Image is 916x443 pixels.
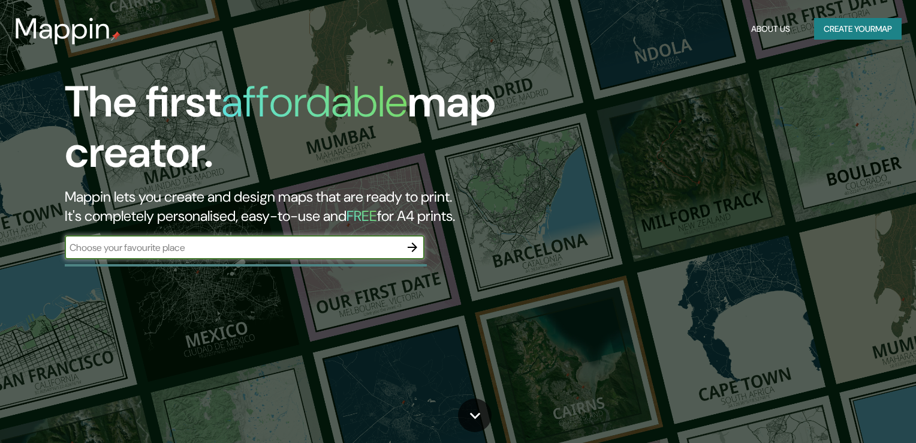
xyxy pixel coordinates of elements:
h2: Mappin lets you create and design maps that are ready to print. It's completely personalised, eas... [65,187,523,226]
h5: FREE [346,206,377,225]
button: Create yourmap [814,18,902,40]
button: About Us [746,18,795,40]
h1: affordable [221,74,408,130]
h1: The first map creator. [65,77,523,187]
input: Choose your favourite place [65,241,400,255]
img: mappin-pin [111,31,120,41]
h3: Mappin [14,12,111,46]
